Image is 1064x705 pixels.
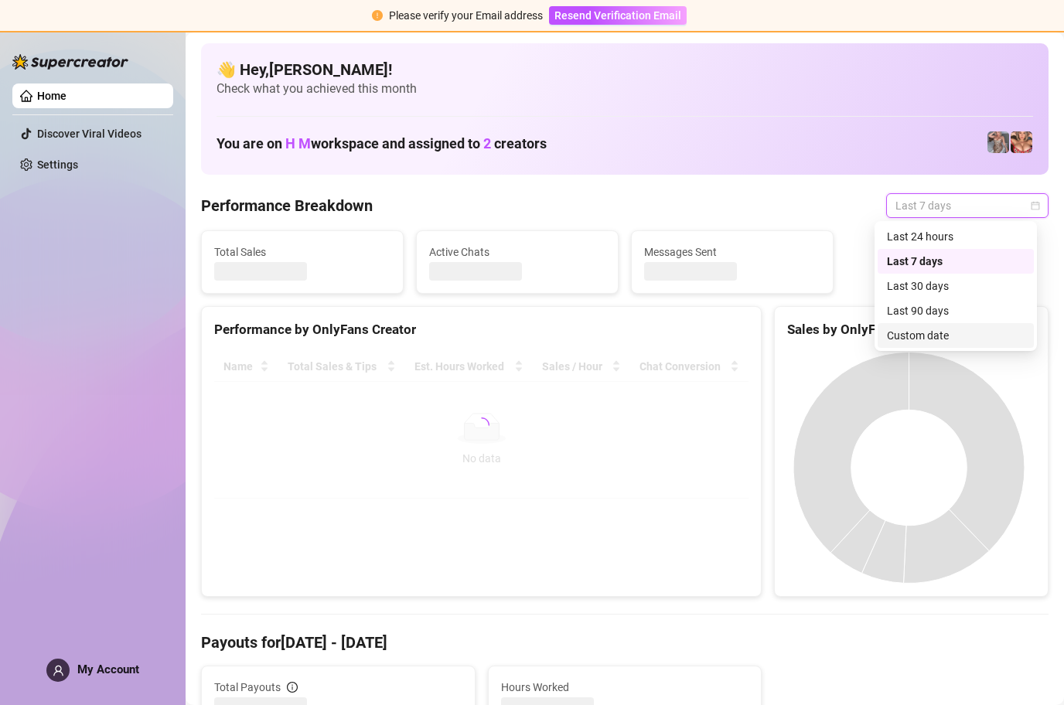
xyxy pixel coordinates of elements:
[483,135,491,152] span: 2
[887,228,1025,245] div: Last 24 hours
[389,7,543,24] div: Please verify your Email address
[887,302,1025,319] div: Last 90 days
[372,10,383,21] span: exclamation-circle
[217,59,1033,80] h4: 👋 Hey, [PERSON_NAME] !
[1031,201,1040,210] span: calendar
[501,679,749,696] span: Hours Worked
[217,135,547,152] h1: You are on workspace and assigned to creators
[77,662,139,676] span: My Account
[644,244,820,261] span: Messages Sent
[37,128,142,140] a: Discover Viral Videos
[878,274,1034,298] div: Last 30 days
[12,54,128,70] img: logo-BBDzfeDw.svg
[472,415,491,434] span: loading
[878,323,1034,348] div: Custom date
[37,90,66,102] a: Home
[214,319,749,340] div: Performance by OnlyFans Creator
[37,158,78,171] a: Settings
[878,298,1034,323] div: Last 90 days
[217,80,1033,97] span: Check what you achieved this month
[285,135,311,152] span: H M
[201,195,373,216] h4: Performance Breakdown
[214,679,281,696] span: Total Payouts
[895,194,1039,217] span: Last 7 days
[887,278,1025,295] div: Last 30 days
[53,665,64,676] span: user
[429,244,605,261] span: Active Chats
[549,6,687,25] button: Resend Verification Email
[554,9,681,22] span: Resend Verification Email
[987,131,1009,153] img: pennylondonvip
[887,253,1025,270] div: Last 7 days
[878,224,1034,249] div: Last 24 hours
[878,249,1034,274] div: Last 7 days
[214,244,390,261] span: Total Sales
[201,632,1049,653] h4: Payouts for [DATE] - [DATE]
[1011,131,1032,153] img: pennylondon
[787,319,1035,340] div: Sales by OnlyFans Creator
[887,327,1025,344] div: Custom date
[287,682,298,693] span: info-circle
